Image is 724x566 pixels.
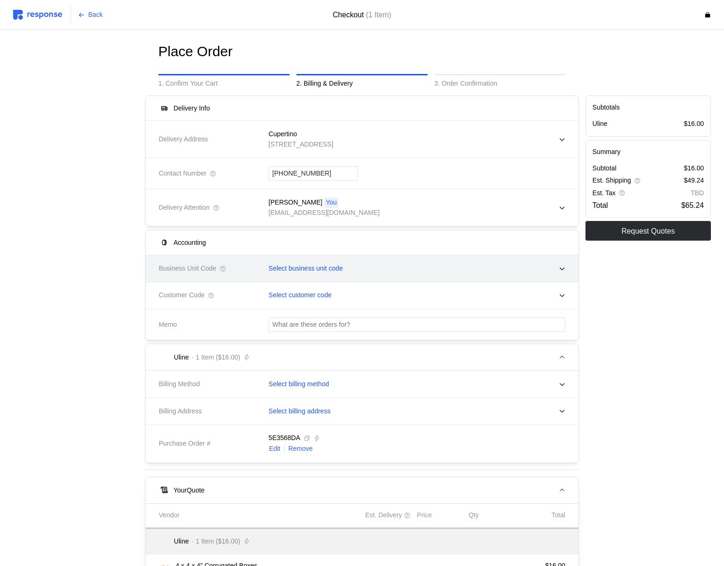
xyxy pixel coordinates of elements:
button: Back [73,6,108,24]
input: Phone # [272,167,354,180]
p: TBD [691,188,704,198]
p: Request Quotes [622,225,675,237]
p: Total [551,510,565,521]
h1: Place Order [158,43,233,61]
p: [PERSON_NAME] [269,198,322,208]
span: Delivery Attention [159,203,210,213]
h5: Accounting [174,238,206,248]
p: Uline [592,119,607,129]
p: Back [88,10,103,20]
p: Uline [174,537,189,547]
p: $16.00 [684,119,704,129]
p: $49.24 [684,176,704,186]
button: Remove [288,443,313,455]
p: Edit [269,444,280,454]
p: 3. Order Confirmation [434,79,566,89]
p: 1. Confirm Your Cart [158,79,290,89]
p: Select billing address [269,406,330,417]
p: Est. Shipping [592,176,631,186]
p: · 1 Item ($16.00) [192,353,240,363]
input: What are these orders for? [272,318,562,331]
p: Total [592,199,608,211]
span: Contact Number [159,169,206,179]
span: (1 Item) [366,11,391,19]
p: 2. Billing & Delivery [296,79,428,89]
span: Memo [159,320,177,330]
p: You [326,198,337,208]
h5: Delivery Info [174,103,210,113]
p: Remove [288,444,313,454]
p: 5E3568DA [269,433,300,443]
button: Uline· 1 Item ($16.00) [146,344,578,370]
p: Vendor [159,510,179,521]
h5: Summary [592,147,704,157]
p: Select billing method [269,379,329,390]
h5: Subtotals [592,103,704,112]
img: svg%3e [13,10,62,20]
p: $16.00 [684,163,704,174]
p: Subtotal [592,163,616,174]
span: Business Unit Code [159,264,216,274]
p: Uline [174,353,189,363]
p: Price [417,510,432,521]
span: Delivery Address [159,134,208,145]
span: Customer Code [159,290,205,301]
p: Cupertino [269,129,297,140]
span: Billing Address [159,406,202,417]
p: Est. Tax [592,188,616,198]
div: Uline· 1 Item ($16.00) [146,371,578,463]
h4: Checkout [333,9,391,21]
h5: Your Quote [174,485,205,495]
p: Qty [468,510,479,521]
p: [EMAIL_ADDRESS][DOMAIN_NAME] [269,208,380,218]
p: [STREET_ADDRESS] [269,140,333,150]
button: YourQuote [146,477,578,503]
p: Select business unit code [269,264,343,274]
p: Est. Delivery [366,510,402,521]
button: Request Quotes [585,221,711,241]
p: $65.24 [681,199,704,211]
p: Select customer code [269,290,332,301]
span: Purchase Order # [159,439,211,449]
p: · 1 Item ($16.00) [192,537,240,547]
span: Billing Method [159,379,200,390]
button: Edit [269,443,281,455]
